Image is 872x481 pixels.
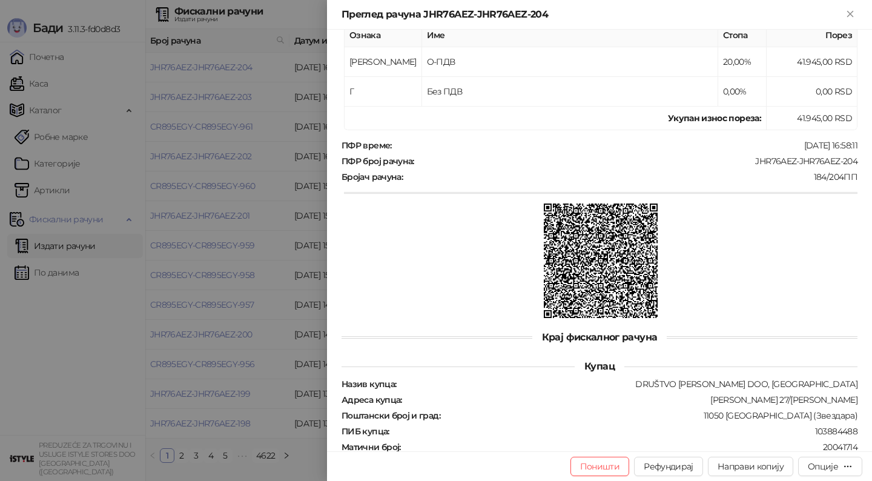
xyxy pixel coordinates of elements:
[404,171,859,182] div: 184/204ПП
[403,394,859,405] div: [PERSON_NAME] 27/[PERSON_NAME]
[415,156,859,167] div: JHR76AEZ-JHR76AEZ-204
[718,24,767,47] th: Стопа
[767,24,857,47] th: Порез
[342,140,392,151] strong: ПФР време :
[798,457,862,476] button: Опције
[342,156,414,167] strong: ПФР број рачуна :
[767,107,857,130] td: 41.945,00 RSD
[422,24,718,47] th: Име
[422,77,718,107] td: Без ПДВ
[718,461,784,472] span: Направи копију
[441,410,859,421] div: 11050 [GEOGRAPHIC_DATA] (Звездара)
[570,457,630,476] button: Поништи
[634,457,703,476] button: Рефундирај
[345,77,422,107] td: Г
[422,47,718,77] td: О-ПДВ
[767,77,857,107] td: 0,00 RSD
[532,331,667,343] span: Крај фискалног рачуна
[397,379,859,390] div: DRUŠTVO [PERSON_NAME] DOO, [GEOGRAPHIC_DATA]
[808,461,838,472] div: Опције
[767,47,857,77] td: 41.945,00 RSD
[718,47,767,77] td: 20,00%
[342,410,440,421] strong: Поштански број и град :
[843,7,857,22] button: Close
[718,77,767,107] td: 0,00%
[391,426,859,437] div: 103884488
[668,113,761,124] strong: Укупан износ пореза:
[544,204,658,318] img: QR код
[345,24,422,47] th: Ознака
[393,140,859,151] div: [DATE] 16:58:11
[342,394,402,405] strong: Адреса купца :
[345,47,422,77] td: [PERSON_NAME]
[575,360,624,372] span: Купац
[342,442,401,453] strong: Матични број :
[342,426,389,437] strong: ПИБ купца :
[342,379,396,390] strong: Назив купца :
[402,442,859,453] div: 20041714
[342,7,843,22] div: Преглед рачуна JHR76AEZ-JHR76AEZ-204
[708,457,793,476] button: Направи копију
[342,171,403,182] strong: Бројач рачуна :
